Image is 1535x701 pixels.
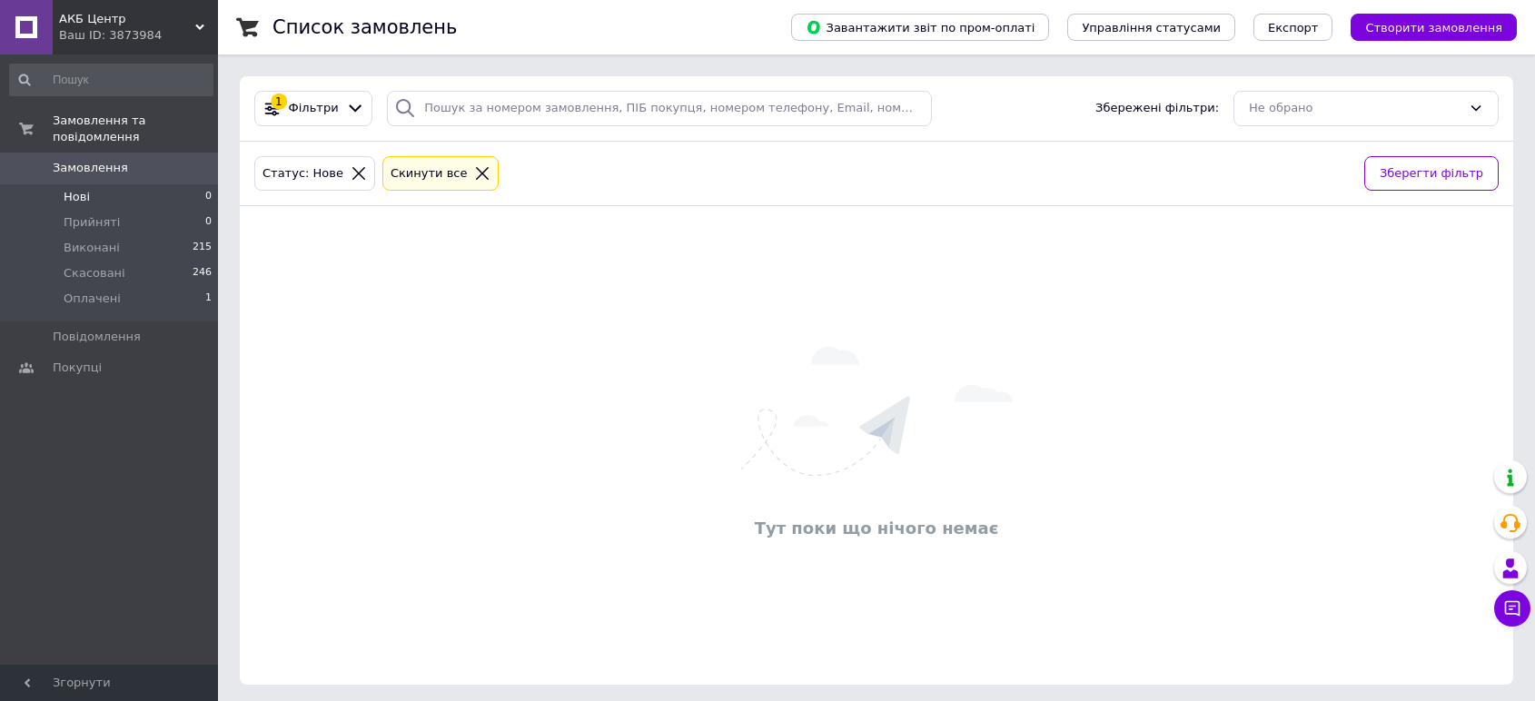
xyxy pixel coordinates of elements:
[1365,21,1502,35] span: Створити замовлення
[1067,14,1235,41] button: Управління статусами
[205,189,212,205] span: 0
[1364,156,1499,192] button: Зберегти фільтр
[64,214,120,231] span: Прийняті
[249,517,1504,539] div: Тут поки що нічого немає
[193,240,212,256] span: 215
[272,16,457,38] h1: Список замовлень
[1494,590,1530,627] button: Чат з покупцем
[1253,14,1333,41] button: Експорт
[1249,99,1461,118] div: Не обрано
[259,164,347,183] div: Статус: Нове
[791,14,1049,41] button: Завантажити звіт по пром-оплаті
[59,11,195,27] span: АКБ Центр
[1268,21,1319,35] span: Експорт
[53,113,218,145] span: Замовлення та повідомлення
[387,91,932,126] input: Пошук за номером замовлення, ПІБ покупця, номером телефону, Email, номером накладної
[1095,100,1219,117] span: Збережені фільтри:
[1082,21,1221,35] span: Управління статусами
[53,160,128,176] span: Замовлення
[1380,164,1483,183] span: Зберегти фільтр
[806,19,1035,35] span: Завантажити звіт по пром-оплаті
[1351,14,1517,41] button: Створити замовлення
[64,291,121,307] span: Оплачені
[1332,20,1517,34] a: Створити замовлення
[53,329,141,345] span: Повідомлення
[271,94,287,110] div: 1
[387,164,471,183] div: Cкинути все
[64,189,90,205] span: Нові
[59,27,218,44] div: Ваш ID: 3873984
[53,360,102,376] span: Покупці
[289,100,339,117] span: Фільтри
[205,291,212,307] span: 1
[193,265,212,281] span: 246
[9,64,213,96] input: Пошук
[205,214,212,231] span: 0
[64,265,125,281] span: Скасовані
[64,240,120,256] span: Виконані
